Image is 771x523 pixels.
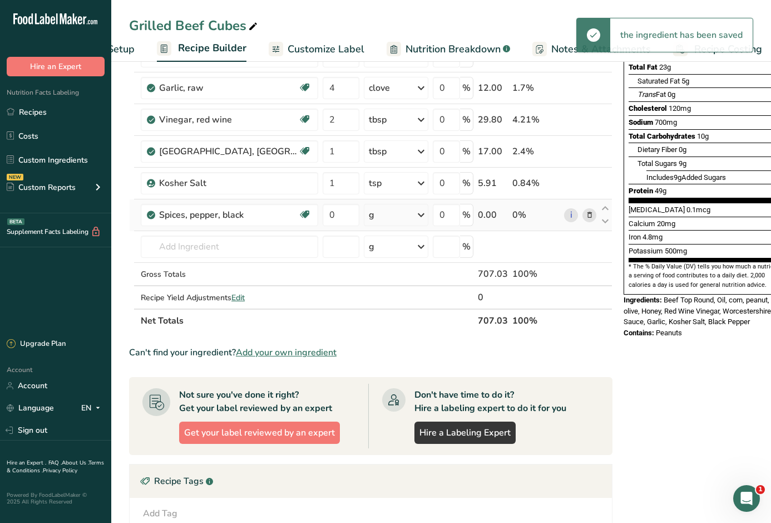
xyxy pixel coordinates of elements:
[659,63,671,71] span: 23g
[369,113,387,126] div: tbsp
[478,81,508,95] div: 12.00
[686,206,710,214] span: 0.1mcg
[629,118,653,126] span: Sodium
[674,173,681,182] span: 9g
[655,118,677,126] span: 700mg
[624,329,654,337] span: Contains:
[32,6,50,24] img: Profile image for LIA
[629,104,667,113] span: Cholesterol
[9,336,214,415] div: LIA says…
[7,4,28,26] button: go back
[18,111,174,154] div: You’ll get replies here and in your email: ✉️
[629,233,641,241] span: Iron
[18,45,174,56] div: Let’s chat! 👇
[18,288,174,321] div: Glad to hear it! Please do not hesitate to reach out should you have any questions!
[629,63,658,71] span: Total Fat
[646,173,726,182] span: Includes Added Sugars
[115,77,205,89] div: so far so good! thanks!
[414,388,566,415] div: Don't have time to do it? Hire a labeling expert to do it for you
[18,133,106,153] b: [EMAIL_ADDRESS][DOMAIN_NAME]
[7,459,104,475] a: Terms & Conditions .
[512,177,560,190] div: 0.84%
[7,182,76,193] div: Custom Reports
[7,339,66,350] div: Upgrade Plan
[478,113,508,126] div: 29.80
[141,268,318,280] div: Gross Totals
[7,174,23,180] div: NEW
[476,309,510,332] th: 707.03
[159,81,298,95] div: Garlic, raw
[668,90,675,99] span: 0g
[18,229,174,273] div: Hi [PERSON_NAME], this is [PERSON_NAME], Nutritionist and Customer Success Manager. Thanks for re...
[637,77,680,85] span: Saturated Fat
[669,104,691,113] span: 120mg
[478,291,508,304] div: 0
[414,422,516,444] a: Hire a Labeling Expert
[7,57,105,76] button: Hire an Expert
[48,201,110,208] b: [PERSON_NAME]
[756,485,765,494] span: 1
[512,113,560,126] div: 4.21%
[665,247,687,255] span: 500mg
[178,41,246,56] span: Recipe Builder
[157,36,246,62] a: Recipe Builder
[9,104,214,198] div: LIA says…
[48,459,62,467] a: FAQ .
[129,16,260,36] div: Grilled Beef Cubes
[7,459,46,467] a: Hire an Expert .
[656,329,682,337] span: Peanuts
[174,4,195,26] button: Home
[139,309,476,332] th: Net Totals
[21,348,153,361] div: Rate your conversation
[18,160,174,182] div: Our usual reply time 🕒
[512,81,560,95] div: 1.7%
[9,71,214,104] div: Crystal says…
[62,459,88,467] a: About Us .
[105,369,121,384] span: Great
[657,219,675,228] span: 20mg
[610,18,753,52] div: the ingredient has been saved
[637,159,677,168] span: Total Sugars
[231,292,245,303] span: Edit
[637,90,666,99] span: Fat
[733,485,760,512] iframe: Intercom live chat
[159,208,298,222] div: Spices, pepper, black
[679,145,686,154] span: 0g
[129,346,612,359] div: Can't find your ingredient?
[9,223,182,280] div: Hi [PERSON_NAME], this is [PERSON_NAME], Nutritionist and Customer Success Manager. Thanks for re...
[236,346,337,359] span: Add your own ingredient
[159,177,298,190] div: Kosher Salt
[159,113,298,126] div: Vinegar, red wine
[697,132,709,140] span: 10g
[288,42,364,57] span: Customize Label
[510,309,562,332] th: 100%
[655,187,666,195] span: 49g
[512,145,560,158] div: 2.4%
[406,42,501,57] span: Nutrition Breakdown
[33,199,45,210] img: Profile image for Rachelle
[637,90,656,99] i: Trans
[195,4,215,25] div: Close
[141,236,318,258] input: Add Ingredient
[7,492,105,505] div: Powered By FoodLabelMaker © 2025 All Rights Reserved
[369,145,387,158] div: tbsp
[9,223,214,281] div: Rachelle says…
[642,233,663,241] span: 4.8mg
[551,42,651,57] span: Notes & Attachments
[532,37,651,62] a: Notes & Attachments
[478,208,508,222] div: 0.00
[512,267,560,281] div: 100%
[141,292,318,304] div: Recipe Yield Adjustments
[179,388,332,415] div: Not sure you've done it right? Get your label reviewed by an expert
[679,159,686,168] span: 9g
[629,132,695,140] span: Total Carbohydrates
[269,37,364,62] a: Customize Label
[54,11,68,19] h1: LIA
[629,219,655,228] span: Calcium
[179,422,340,444] button: Get your label reviewed by an expert
[81,402,105,415] div: EN
[681,77,689,85] span: 5g
[43,467,77,475] a: Privacy Policy
[7,398,54,418] a: Language
[48,199,190,209] div: joined the conversation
